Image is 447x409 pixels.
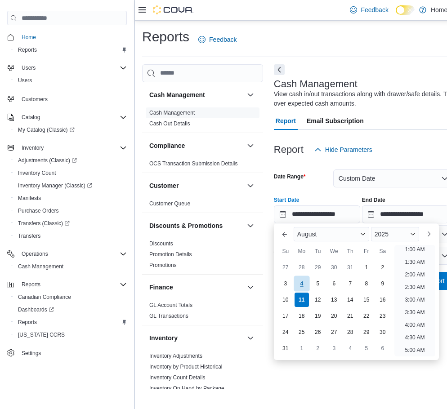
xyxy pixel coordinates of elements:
div: day-1 [359,260,374,275]
a: Promotions [149,262,177,268]
div: day-26 [311,325,325,339]
span: Transfers (Classic) [14,218,127,229]
li: 5:00 AM [401,345,428,356]
div: We [327,244,341,258]
div: day-16 [375,293,390,307]
div: day-6 [327,276,341,291]
span: Transfers [18,232,40,240]
a: Transfers [14,231,44,241]
a: Settings [18,348,45,359]
span: Manifests [18,195,41,202]
div: day-22 [359,309,374,323]
button: Inventory [245,333,256,343]
div: day-25 [295,325,309,339]
span: Dashboards [18,306,54,313]
div: day-19 [311,309,325,323]
a: Canadian Compliance [14,292,75,302]
div: day-2 [375,260,390,275]
h3: Customer [149,181,179,190]
a: Adjustments (Classic) [14,155,80,166]
span: Inventory Count [14,168,127,178]
span: Transfers [14,231,127,241]
span: Report [276,112,296,130]
li: 4:30 AM [401,332,428,343]
button: Inventory [4,142,130,154]
a: Inventory by Product Historical [149,364,223,370]
li: 1:30 AM [401,257,428,267]
span: Reports [14,44,127,55]
a: Feedback [195,31,240,49]
a: Inventory Count Details [149,374,206,381]
span: Transfers (Classic) [18,220,70,227]
a: Feedback [346,1,392,19]
h3: Finance [149,283,173,292]
span: Feedback [209,35,237,44]
div: day-29 [311,260,325,275]
div: day-31 [343,260,358,275]
div: Button. Open the month selector. August is currently selected. [294,227,369,241]
div: Fr [359,244,374,258]
h3: Cash Management [149,90,205,99]
div: day-23 [375,309,390,323]
a: My Catalog (Classic) [11,124,130,136]
div: day-13 [327,293,341,307]
span: Hide Parameters [325,145,372,154]
button: Hide Parameters [311,141,376,159]
div: day-15 [359,293,374,307]
div: day-12 [311,293,325,307]
a: Inventory Manager (Classic) [11,179,130,192]
a: Reports [14,317,40,328]
div: Compliance [142,158,263,173]
button: Customer [149,181,243,190]
h3: Inventory [149,333,178,342]
span: Inventory On Hand by Package [149,385,224,392]
button: Inventory Count [11,167,130,179]
div: day-8 [359,276,374,291]
div: day-27 [278,260,293,275]
div: day-30 [375,325,390,339]
span: Cash Management [18,263,63,270]
span: Canadian Compliance [18,293,71,301]
span: August [297,231,317,238]
span: My Catalog (Classic) [18,126,75,133]
a: Discounts [149,240,173,247]
button: Reports [4,278,130,291]
span: Cash Management [14,261,127,272]
span: Catalog [18,112,127,123]
div: day-31 [278,341,293,356]
span: [US_STATE] CCRS [18,331,65,338]
div: day-29 [359,325,374,339]
div: Th [343,244,358,258]
span: Email Subscription [307,112,364,130]
label: End Date [362,196,385,204]
li: 1:00 AM [401,244,428,255]
button: Discounts & Promotions [149,221,243,230]
div: day-10 [278,293,293,307]
span: Reports [14,317,127,328]
li: 3:30 AM [401,307,428,318]
span: Users [18,62,127,73]
button: Canadian Compliance [11,291,130,303]
label: Date Range [274,173,306,180]
a: My Catalog (Classic) [14,124,78,135]
span: Canadian Compliance [14,292,127,302]
div: day-4 [294,276,309,291]
span: Users [14,75,127,86]
div: day-5 [311,276,325,291]
button: Reports [11,316,130,329]
a: Adjustments (Classic) [11,154,130,167]
span: Settings [22,350,41,357]
div: Cash Management [142,107,263,133]
span: Catalog [22,114,40,121]
span: Inventory [22,144,44,151]
button: Catalog [4,111,130,124]
button: Compliance [149,141,243,150]
div: Discounts & Promotions [142,238,263,274]
span: Adjustments (Classic) [14,155,127,166]
div: day-3 [327,341,341,356]
span: Inventory Manager (Classic) [14,180,127,191]
a: OCS Transaction Submission Details [149,160,238,167]
div: Su [278,244,293,258]
button: Cash Management [245,89,256,100]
